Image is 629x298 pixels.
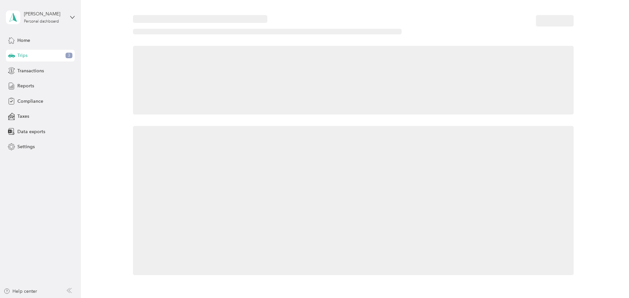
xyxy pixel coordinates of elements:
[4,288,37,295] button: Help center
[17,82,34,89] span: Reports
[17,143,35,150] span: Settings
[17,128,45,135] span: Data exports
[17,37,30,44] span: Home
[17,67,44,74] span: Transactions
[17,113,29,120] span: Taxes
[24,10,65,17] div: [PERSON_NAME]
[24,20,59,24] div: Personal dashboard
[592,261,629,298] iframe: Everlance-gr Chat Button Frame
[17,98,43,105] span: Compliance
[17,52,28,59] span: Trips
[66,53,72,59] span: 3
